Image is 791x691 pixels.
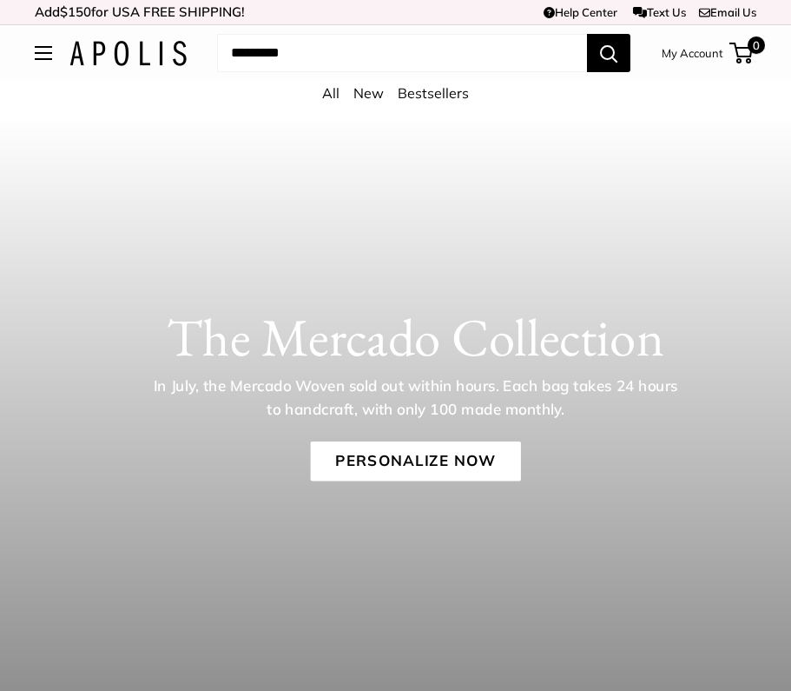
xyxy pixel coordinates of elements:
button: Open menu [35,46,52,60]
a: Personalize Now [310,442,520,482]
a: Bestsellers [398,84,469,102]
p: In July, the Mercado Woven sold out within hours. Each bag takes 24 hours to handcraft, with only... [148,375,684,421]
a: Text Us [633,5,686,19]
a: All [322,84,339,102]
img: Apolis [69,41,187,66]
span: 0 [748,37,765,54]
a: Email Us [699,5,756,19]
a: New [353,84,384,102]
h1: The Mercado Collection [73,306,758,369]
span: $150 [60,3,91,20]
button: Search [587,34,630,72]
a: 0 [731,43,753,63]
a: Help Center [544,5,617,19]
a: My Account [662,43,723,63]
input: Search... [217,34,587,72]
